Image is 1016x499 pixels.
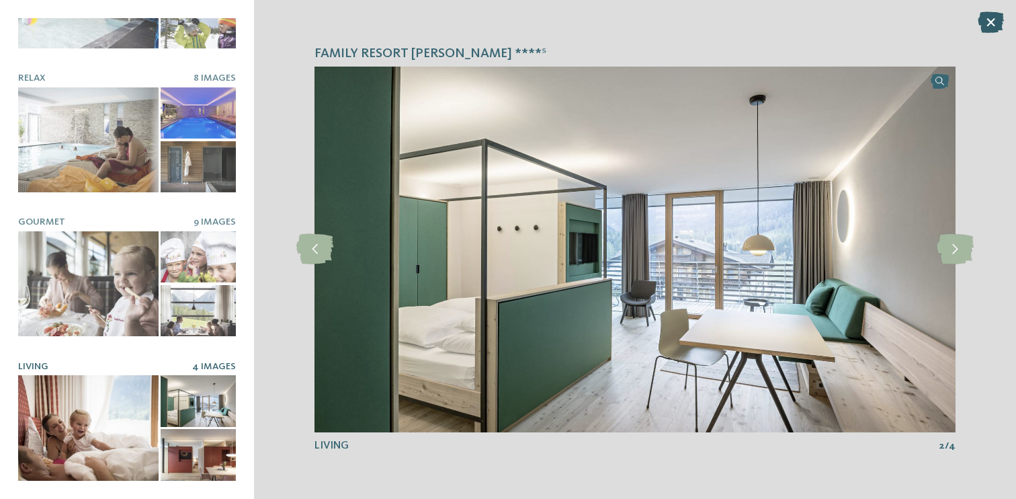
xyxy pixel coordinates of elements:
[314,67,956,432] img: Family Resort Rainer ****ˢ
[314,440,349,451] span: Living
[18,217,65,227] span: Gourmet
[945,439,949,453] span: /
[18,73,46,83] span: Relax
[314,45,546,64] span: Family Resort [PERSON_NAME] ****ˢ
[194,217,236,227] span: 9 Images
[18,362,48,371] span: Living
[194,73,236,83] span: 8 Images
[192,362,236,371] span: 4 Images
[949,439,956,453] span: 4
[939,439,945,453] span: 2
